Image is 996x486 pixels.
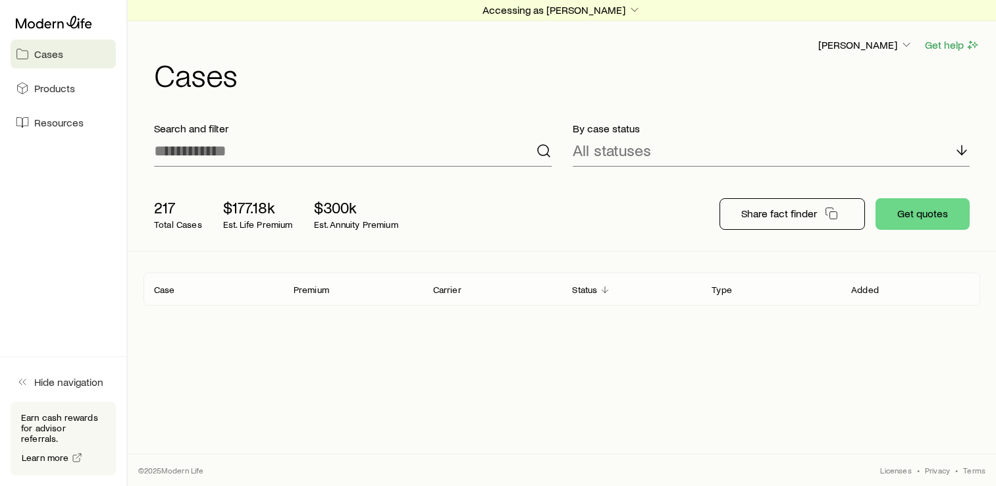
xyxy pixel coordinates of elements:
[741,207,817,220] p: Share fact finder
[720,198,865,230] button: Share fact finder
[11,40,116,68] a: Cases
[573,122,970,135] p: By case status
[314,198,398,217] p: $300k
[880,465,911,475] a: Licenses
[917,465,920,475] span: •
[138,465,204,475] p: © 2025 Modern Life
[154,219,202,230] p: Total Cases
[963,465,985,475] a: Terms
[712,284,732,295] p: Type
[925,465,950,475] a: Privacy
[223,198,293,217] p: $177.18k
[294,284,329,295] p: Premium
[573,141,651,159] p: All statuses
[11,367,116,396] button: Hide navigation
[11,74,116,103] a: Products
[154,59,980,90] h1: Cases
[154,122,552,135] p: Search and filter
[433,284,461,295] p: Carrier
[955,465,958,475] span: •
[34,47,63,61] span: Cases
[22,453,69,462] span: Learn more
[154,198,202,217] p: 217
[924,38,980,53] button: Get help
[144,273,980,306] div: Client cases
[11,402,116,475] div: Earn cash rewards for advisor referrals.Learn more
[572,284,597,295] p: Status
[34,116,84,129] span: Resources
[851,284,879,295] p: Added
[314,219,398,230] p: Est. Annuity Premium
[21,412,105,444] p: Earn cash rewards for advisor referrals.
[154,284,175,295] p: Case
[223,219,293,230] p: Est. Life Premium
[818,38,914,53] button: [PERSON_NAME]
[34,82,75,95] span: Products
[11,108,116,137] a: Resources
[818,38,913,51] p: [PERSON_NAME]
[483,3,641,16] p: Accessing as [PERSON_NAME]
[34,375,103,389] span: Hide navigation
[876,198,970,230] button: Get quotes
